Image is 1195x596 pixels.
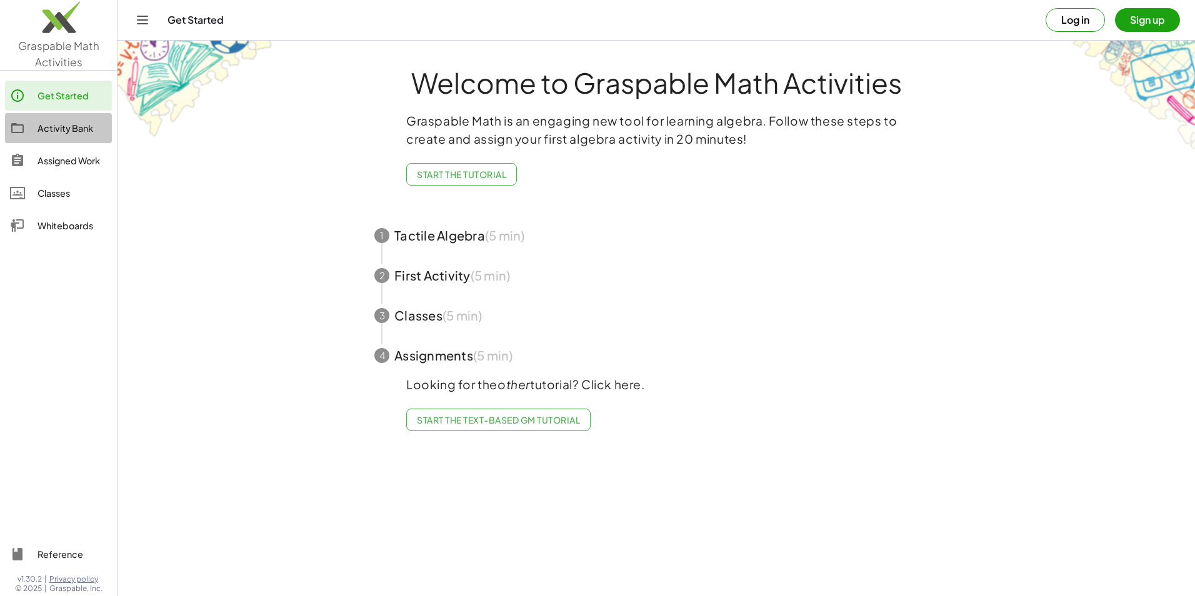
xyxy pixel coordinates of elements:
[132,10,152,30] button: Toggle navigation
[1046,8,1105,32] button: Log in
[374,228,389,243] div: 1
[5,539,112,569] a: Reference
[406,163,517,186] button: Start the Tutorial
[37,218,107,233] div: Whiteboards
[406,375,906,394] p: Looking for the tutorial? Click here.
[37,88,107,103] div: Get Started
[359,296,953,335] button: 3Classes(5 min)
[5,81,112,111] a: Get Started
[406,112,906,148] p: Graspable Math is an engaging new tool for learning algebra. Follow these steps to create and ass...
[37,186,107,201] div: Classes
[5,113,112,143] a: Activity Bank
[49,584,102,594] span: Graspable, Inc.
[5,211,112,241] a: Whiteboards
[374,268,389,283] div: 2
[417,169,506,180] span: Start the Tutorial
[5,146,112,176] a: Assigned Work
[374,308,389,323] div: 3
[44,584,47,594] span: |
[374,348,389,363] div: 4
[37,121,107,136] div: Activity Bank
[1115,8,1180,32] button: Sign up
[15,584,42,594] span: © 2025
[359,335,953,375] button: 4Assignments(5 min)
[5,178,112,208] a: Classes
[44,574,47,584] span: |
[497,377,530,392] em: other
[359,216,953,256] button: 1Tactile Algebra(5 min)
[49,574,102,584] a: Privacy policy
[17,574,42,584] span: v1.30.2
[359,256,953,296] button: 2First Activity(5 min)
[37,153,107,168] div: Assigned Work
[37,547,107,562] div: Reference
[18,39,99,69] span: Graspable Math Activities
[117,39,274,139] img: get-started-bg-ul-Ceg4j33I.png
[406,409,591,431] a: Start the Text-based GM Tutorial
[351,68,961,97] h1: Welcome to Graspable Math Activities
[417,414,580,425] span: Start the Text-based GM Tutorial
